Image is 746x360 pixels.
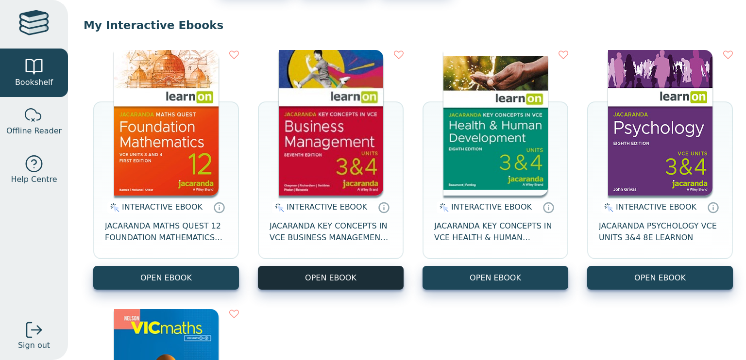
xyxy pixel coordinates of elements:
span: JACARANDA PSYCHOLOGY VCE UNITS 3&4 8E LEARNON [599,220,721,244]
img: e003a821-2442-436b-92bb-da2395357dfc.jpg [443,50,548,196]
span: JACARANDA KEY CONCEPTS IN VCE BUSINESS MANAGEMENT UNITS 3&4 7E LEARNON [270,220,392,244]
button: OPEN EBOOK [587,266,733,290]
img: interactive.svg [437,202,449,213]
a: Interactive eBooks are accessed online via the publisher’s portal. They contain interactive resou... [707,201,719,213]
a: Interactive eBooks are accessed online via the publisher’s portal. They contain interactive resou... [213,201,225,213]
p: My Interactive Ebooks [84,18,730,33]
span: INTERACTIVE EBOOK [616,202,696,212]
span: Offline Reader [6,125,62,137]
span: JACARANDA KEY CONCEPTS IN VCE HEALTH & HUMAN DEVELOPMENT UNITS 3&4 LEARNON EBOOK 8E [434,220,557,244]
span: Help Centre [11,174,57,185]
img: interactive.svg [601,202,613,213]
img: interactive.svg [107,202,119,213]
a: Interactive eBooks are accessed online via the publisher’s portal. They contain interactive resou... [378,201,390,213]
span: JACARANDA MATHS QUEST 12 FOUNDATION MATHEMATICS VCE UNITS 3&4 2E LEARNON [105,220,227,244]
span: Bookshelf [15,77,53,88]
img: cfdd67b8-715a-4f04-bef2-4b9ce8a41cb7.jpg [279,50,383,196]
span: INTERACTIVE EBOOK [287,202,367,212]
span: Sign out [18,340,50,351]
img: 4bb61bf8-509a-4e9e-bd77-88deacee2c2e.jpg [608,50,712,196]
a: Interactive eBooks are accessed online via the publisher’s portal. They contain interactive resou... [543,201,554,213]
button: OPEN EBOOK [423,266,568,290]
button: OPEN EBOOK [258,266,404,290]
img: 3932cab1-5899-4890-9632-77689d0a7ab8.jpg [114,50,219,196]
button: OPEN EBOOK [93,266,239,290]
span: INTERACTIVE EBOOK [122,202,203,212]
img: interactive.svg [272,202,284,213]
span: INTERACTIVE EBOOK [451,202,532,212]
